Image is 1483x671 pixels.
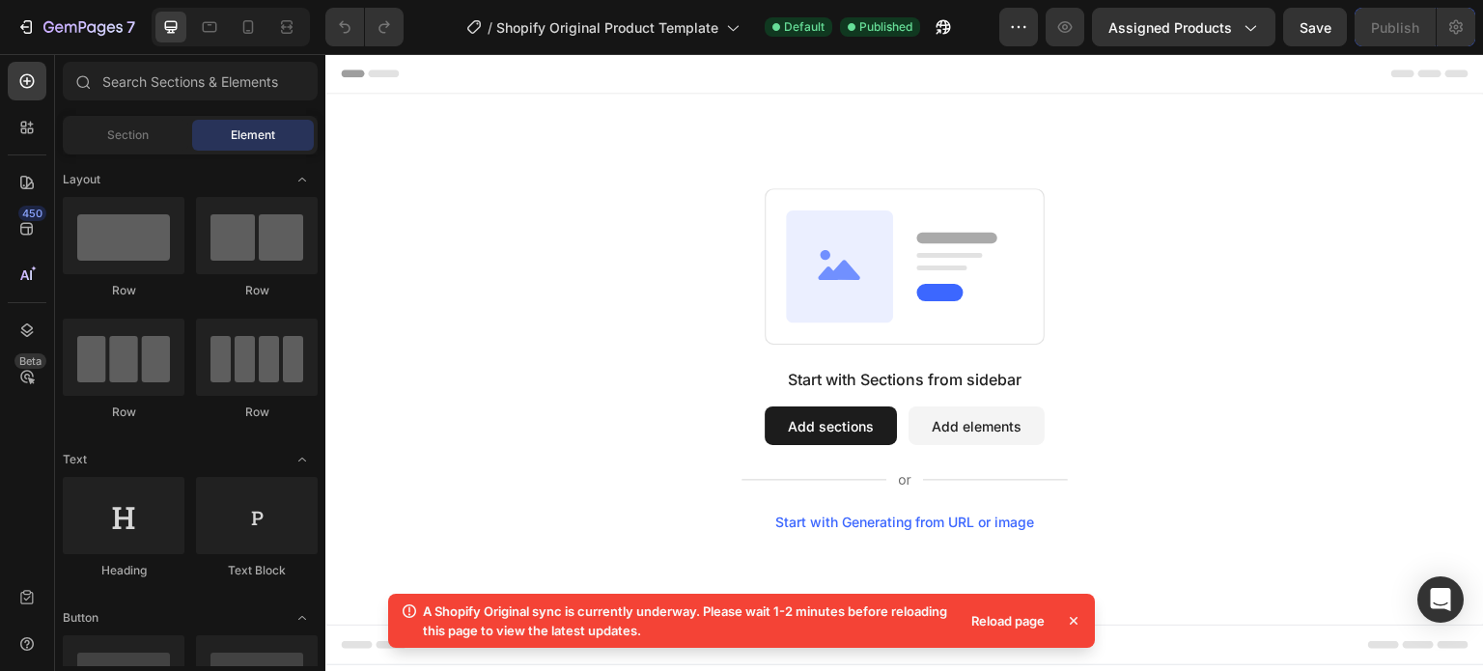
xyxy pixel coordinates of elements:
div: Row [196,282,318,299]
div: Undo/Redo [325,8,404,46]
div: Open Intercom Messenger [1417,576,1464,623]
span: Button [63,609,98,627]
span: Shopify Original Product Template [496,17,718,38]
button: 7 [8,8,144,46]
div: Beta [14,353,46,369]
input: Search Sections & Elements [63,62,318,100]
span: Default [784,18,825,36]
button: Publish [1355,8,1436,46]
span: Published [859,18,912,36]
button: Assigned Products [1092,8,1275,46]
div: Row [63,404,184,421]
span: Save [1300,19,1331,36]
span: Toggle open [287,164,318,195]
span: Layout [63,171,100,188]
span: Section [107,126,149,144]
div: Start with Sections from sidebar [462,314,696,337]
div: Row [196,404,318,421]
span: Assigned Products [1108,17,1232,38]
span: Text [63,451,87,468]
div: Text Block [196,562,318,579]
p: 7 [126,15,135,39]
div: Heading [63,562,184,579]
span: Toggle open [287,444,318,475]
button: Save [1283,8,1347,46]
span: Element [231,126,275,144]
div: Publish [1371,17,1419,38]
span: Toggle open [287,602,318,633]
div: Row [63,282,184,299]
button: Add sections [439,352,572,391]
iframe: Design area [325,54,1483,671]
p: A Shopify Original sync is currently underway. Please wait 1-2 minutes before reloading this page... [423,601,952,640]
div: Start with Generating from URL or image [450,461,710,476]
span: / [488,17,492,38]
button: Add elements [583,352,719,391]
div: 450 [18,206,46,221]
div: Reload page [960,607,1056,634]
